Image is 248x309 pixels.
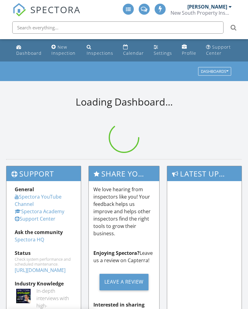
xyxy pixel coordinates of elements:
h3: Latest Updates [167,166,242,181]
a: Inspections [84,42,116,59]
a: Calendar [121,42,146,59]
div: Industry Knowledge [15,280,73,287]
div: Leave a Review [100,274,148,290]
img: The Best Home Inspection Software - Spectora [13,3,26,17]
a: Support Center [204,42,235,59]
button: Dashboards [198,67,231,76]
a: SPECTORA [13,8,81,21]
span: SPECTORA [30,3,81,16]
strong: Enjoying Spectora? [93,250,140,256]
div: Settings [154,50,172,56]
a: Profile [179,42,199,59]
img: Spectoraspolightmain [16,289,31,303]
a: Leave a Review [93,269,155,295]
div: Dashboard [16,50,42,56]
div: New Inspection [51,44,76,56]
div: Profile [182,50,196,56]
a: Spectora HQ [15,236,44,243]
p: Leave us a review on Capterra! [93,249,155,264]
div: [PERSON_NAME] [187,4,227,10]
div: Calendar [123,50,144,56]
a: Support Center [15,215,55,222]
a: Settings [151,42,175,59]
a: Dashboard [14,42,44,59]
div: Status [15,249,73,257]
div: Support Center [206,44,231,56]
div: Inspections [87,50,113,56]
div: Check system performance and scheduled maintenance. [15,257,73,266]
div: Dashboards [201,69,228,74]
input: Search everything... [12,21,224,34]
h3: Support [6,166,81,181]
a: New Inspection [49,42,79,59]
h3: Share Your Spectora Experience [89,166,160,181]
a: Spectora Academy [15,208,64,215]
p: We love hearing from inspectors like you! Your feedback helps us improve and helps other inspecto... [93,186,155,237]
a: [URL][DOMAIN_NAME] [15,267,66,274]
strong: General [15,186,34,193]
a: Spectora YouTube Channel [15,193,62,207]
div: Ask the community [15,229,73,236]
div: New South Property Inspections, Inc. [171,10,232,16]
